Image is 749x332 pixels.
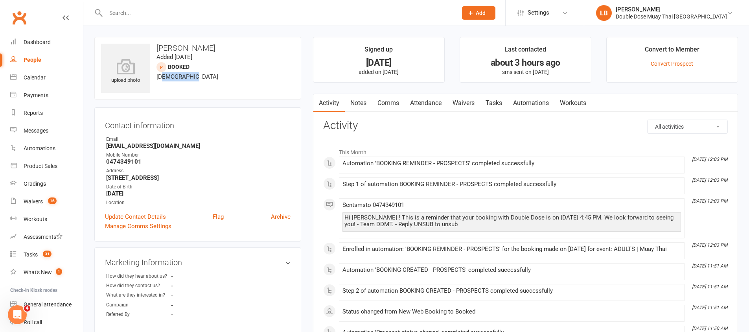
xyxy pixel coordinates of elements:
[344,214,679,228] div: Hi [PERSON_NAME] ! This is a reminder that your booking with Double Dose is on [DATE] 4:45 PM. We...
[106,174,291,181] strong: [STREET_ADDRESS]
[171,283,216,289] strong: -
[462,6,495,20] button: Add
[692,326,727,331] i: [DATE] 11:50 AM
[271,212,291,221] a: Archive
[24,145,55,151] div: Automations
[171,293,216,299] strong: -
[320,69,437,75] p: added on [DATE]
[106,167,291,175] div: Address
[692,177,727,183] i: [DATE] 12:03 PM
[106,158,291,165] strong: 0474349101
[508,94,554,112] a: Automations
[106,183,291,191] div: Date of Birth
[476,10,486,16] span: Add
[345,94,372,112] a: Notes
[10,193,83,210] a: Waivers 16
[692,263,727,269] i: [DATE] 11:51 AM
[24,305,30,312] span: 4
[342,181,681,188] div: Step 1 of automation BOOKING REMINDER - PROSPECTS completed successfully
[24,234,63,240] div: Assessments
[372,94,405,112] a: Comms
[692,242,727,248] i: [DATE] 12:03 PM
[692,305,727,310] i: [DATE] 11:51 AM
[10,87,83,104] a: Payments
[105,118,291,130] h3: Contact information
[156,73,218,80] span: [DEMOGRAPHIC_DATA]
[528,4,549,22] span: Settings
[342,267,681,273] div: Automation 'BOOKING CREATED - PROSPECTS' completed successfully
[24,319,42,325] div: Roll call
[313,94,345,112] a: Activity
[24,301,72,308] div: General attendance
[24,92,48,98] div: Payments
[56,268,62,275] span: 1
[24,198,43,205] div: Waivers
[106,136,291,143] div: Email
[105,212,166,221] a: Update Contact Details
[10,175,83,193] a: Gradings
[48,197,57,204] span: 16
[342,288,681,294] div: Step 2 of automation BOOKING CREATED - PROSPECTS completed successfully
[106,273,171,280] div: How did they hear about us?
[24,269,52,275] div: What's New
[467,69,584,75] p: sms sent on [DATE]
[480,94,508,112] a: Tasks
[10,157,83,175] a: Product Sales
[10,314,83,331] a: Roll call
[213,212,224,221] a: Flag
[342,201,404,208] span: Sent sms to 0474349101
[405,94,447,112] a: Attendance
[156,53,192,61] time: Added [DATE]
[24,74,46,81] div: Calendar
[692,157,727,162] i: [DATE] 12:03 PM
[168,64,190,70] span: Booked
[616,6,727,13] div: [PERSON_NAME]
[24,127,48,134] div: Messages
[342,246,681,253] div: Enrolled in automation: 'BOOKING REMINDER - PROSPECTS' for the booking made on [DATE] for event: ...
[101,59,150,85] div: upload photo
[105,221,171,231] a: Manage Comms Settings
[447,94,480,112] a: Waivers
[105,258,291,267] h3: Marketing Information
[10,104,83,122] a: Reports
[103,7,452,18] input: Search...
[43,251,52,257] span: 31
[10,33,83,51] a: Dashboard
[10,246,83,264] a: Tasks 31
[10,228,83,246] a: Assessments
[106,199,291,207] div: Location
[171,312,216,317] strong: -
[24,39,51,45] div: Dashboard
[10,140,83,157] a: Automations
[320,59,437,67] div: [DATE]
[10,264,83,281] a: What's New1
[504,44,546,59] div: Last contacted
[171,302,216,308] strong: -
[24,216,47,222] div: Workouts
[616,13,727,20] div: Double Dose Muay Thai [GEOGRAPHIC_DATA]
[10,69,83,87] a: Calendar
[342,160,681,167] div: Automation 'BOOKING REMINDER - PROSPECTS' completed successfully
[101,44,294,52] h3: [PERSON_NAME]
[171,273,216,279] strong: -
[651,61,693,67] a: Convert Prospect
[692,198,727,204] i: [DATE] 12:03 PM
[323,144,728,157] li: This Month
[10,210,83,228] a: Workouts
[24,163,57,169] div: Product Sales
[24,110,43,116] div: Reports
[323,120,728,132] h3: Activity
[106,282,171,290] div: How did they contact us?
[554,94,592,112] a: Workouts
[24,251,38,258] div: Tasks
[106,311,171,318] div: Referred By
[106,151,291,159] div: Mobile Number
[10,122,83,140] a: Messages
[342,308,681,315] div: Status changed from New Web Booking to Booked
[24,181,46,187] div: Gradings
[10,296,83,314] a: General attendance kiosk mode
[106,291,171,299] div: What are they interested in?
[106,301,171,309] div: Campaign
[24,57,41,63] div: People
[596,5,612,21] div: LB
